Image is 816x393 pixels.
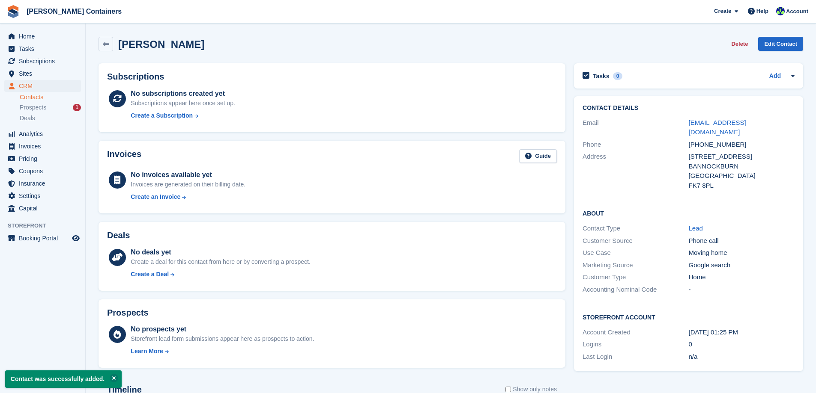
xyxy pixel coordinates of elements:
[728,37,751,51] button: Delete
[131,334,314,343] div: Storefront lead form submissions appear here as prospects to action.
[131,270,310,279] a: Create a Deal
[4,55,81,67] a: menu
[131,111,193,120] div: Create a Subscription
[4,165,81,177] a: menu
[4,232,81,244] a: menu
[583,209,795,217] h2: About
[5,370,122,388] p: Contact was successfully added.
[118,38,204,50] h2: [PERSON_NAME]
[19,190,70,202] span: Settings
[20,103,81,112] a: Prospects 1
[4,202,81,214] a: menu
[4,128,81,140] a: menu
[131,89,235,99] div: No subscriptions created yet
[131,247,310,257] div: No deals yet
[583,105,795,112] h2: Contact Details
[689,248,795,258] div: Moving home
[583,285,688,295] div: Accounting Nominal Code
[689,352,795,362] div: n/a
[689,340,795,349] div: 0
[689,236,795,246] div: Phone call
[769,71,781,81] a: Add
[19,43,70,55] span: Tasks
[4,190,81,202] a: menu
[131,324,314,334] div: No prospects yet
[19,177,70,189] span: Insurance
[131,111,235,120] a: Create a Subscription
[4,68,81,80] a: menu
[689,181,795,191] div: FK7 8PL
[20,114,35,122] span: Deals
[19,68,70,80] span: Sites
[689,119,746,136] a: [EMAIL_ADDRESS][DOMAIN_NAME]
[583,248,688,258] div: Use Case
[107,230,130,240] h2: Deals
[19,55,70,67] span: Subscriptions
[7,5,20,18] img: stora-icon-8386f47178a22dfd0bd8f6a31ec36ba5ce8667c1dd55bd0f319d3a0aa187defe.svg
[689,328,795,337] div: [DATE] 01:25 PM
[583,340,688,349] div: Logins
[593,72,610,80] h2: Tasks
[20,93,81,101] a: Contacts
[689,140,795,150] div: [PHONE_NUMBER]
[613,72,623,80] div: 0
[583,118,688,137] div: Email
[4,43,81,55] a: menu
[758,37,803,51] a: Edit Contact
[776,7,785,15] img: Audra Whitelaw
[4,140,81,152] a: menu
[4,30,81,42] a: menu
[689,225,703,232] a: Lead
[131,192,245,201] a: Create an Invoice
[786,7,808,16] span: Account
[131,170,245,180] div: No invoices available yet
[689,152,795,162] div: [STREET_ADDRESS]
[19,153,70,165] span: Pricing
[583,152,688,190] div: Address
[23,4,125,18] a: [PERSON_NAME] Containers
[583,236,688,246] div: Customer Source
[714,7,731,15] span: Create
[19,140,70,152] span: Invoices
[19,202,70,214] span: Capital
[756,7,768,15] span: Help
[131,180,245,189] div: Invoices are generated on their billing date.
[689,171,795,181] div: [GEOGRAPHIC_DATA]
[131,257,310,266] div: Create a deal for this contact from here or by converting a prospect.
[131,99,235,108] div: Subscriptions appear here once set up.
[583,224,688,233] div: Contact Type
[19,80,70,92] span: CRM
[583,352,688,362] div: Last Login
[19,128,70,140] span: Analytics
[107,308,149,318] h2: Prospects
[73,104,81,111] div: 1
[20,103,46,112] span: Prospects
[20,114,81,123] a: Deals
[131,270,169,279] div: Create a Deal
[8,222,85,230] span: Storefront
[4,153,81,165] a: menu
[19,30,70,42] span: Home
[4,177,81,189] a: menu
[689,260,795,270] div: Google search
[131,347,314,356] a: Learn More
[107,149,141,163] h2: Invoices
[689,285,795,295] div: -
[131,192,180,201] div: Create an Invoice
[689,162,795,171] div: BANNOCKBURN
[107,72,557,82] h2: Subscriptions
[131,347,163,356] div: Learn More
[583,313,795,321] h2: Storefront Account
[19,165,70,177] span: Coupons
[71,233,81,243] a: Preview store
[19,232,70,244] span: Booking Portal
[583,260,688,270] div: Marketing Source
[583,328,688,337] div: Account Created
[583,140,688,150] div: Phone
[689,272,795,282] div: Home
[4,80,81,92] a: menu
[519,149,557,163] a: Guide
[583,272,688,282] div: Customer Type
